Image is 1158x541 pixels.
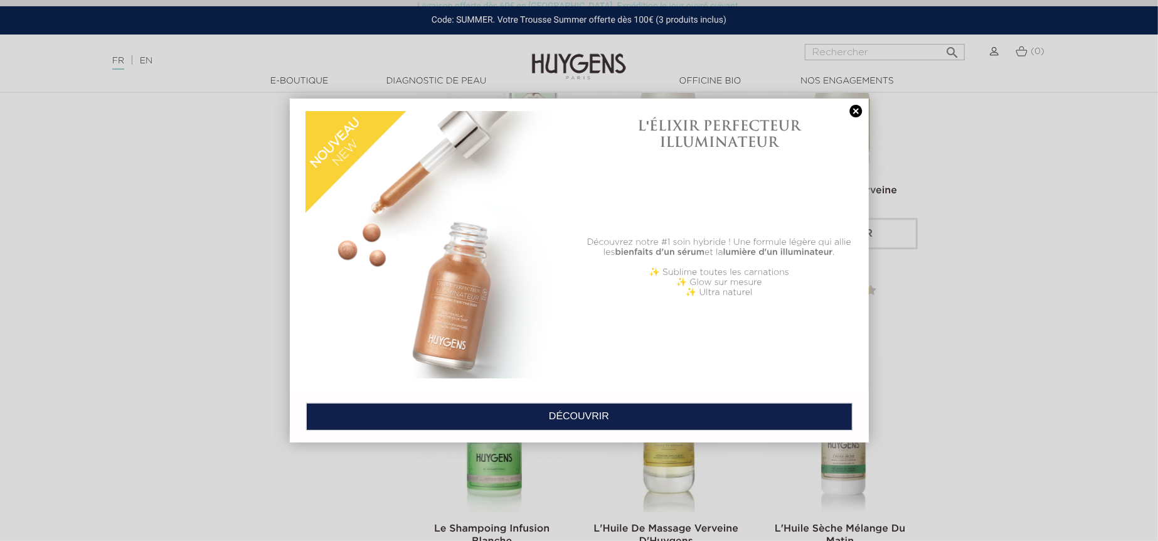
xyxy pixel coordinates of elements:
p: ✨ Glow sur mesure [585,277,853,287]
a: DÉCOUVRIR [306,403,853,431]
p: Découvrez notre #1 soin hybride ! Une formule légère qui allie les et la . [585,237,853,257]
h1: L'ÉLIXIR PERFECTEUR ILLUMINATEUR [585,117,853,151]
b: bienfaits d'un sérum [615,248,705,257]
p: ✨ Ultra naturel [585,287,853,297]
b: lumière d'un illuminateur [723,248,833,257]
p: ✨ Sublime toutes les carnations [585,267,853,277]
